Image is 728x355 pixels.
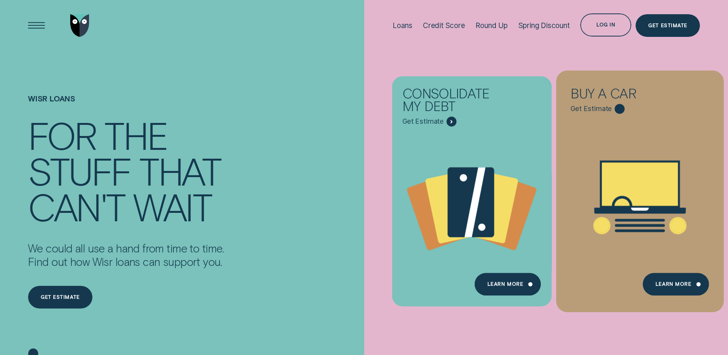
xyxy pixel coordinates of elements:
div: can't [28,189,125,224]
div: stuff [28,153,131,189]
div: wait [133,189,211,224]
button: Open Menu [25,14,48,37]
span: Get Estimate [403,117,444,126]
button: Log in [580,13,631,36]
a: Get estimate [28,286,92,309]
div: Spring Discount [518,21,570,30]
a: Learn more [475,273,541,296]
div: Loans [393,21,412,30]
div: Credit Score [423,21,465,30]
h4: For the stuff that can't wait [28,117,224,224]
span: Get Estimate [571,105,612,113]
div: Buy a car [571,87,673,104]
img: Wisr [70,14,89,37]
a: Buy a car - Learn more [560,76,720,300]
div: For [28,117,96,153]
h1: Wisr loans [28,94,224,118]
a: Learn More [643,273,709,296]
a: Get Estimate [636,14,700,37]
a: Consolidate my debt - Learn more [392,76,552,300]
p: We could all use a hand from time to time. Find out how Wisr loans can support you. [28,241,224,269]
div: that [139,153,220,189]
div: Consolidate my debt [403,87,505,116]
div: the [104,117,167,153]
div: Round Up [475,21,508,30]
